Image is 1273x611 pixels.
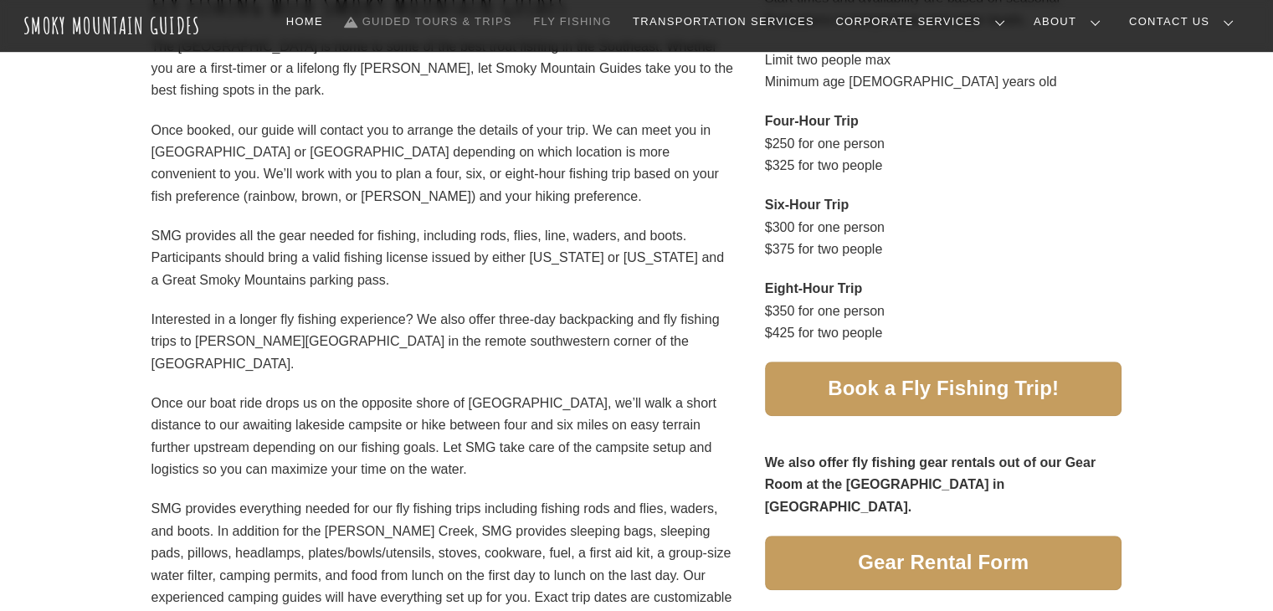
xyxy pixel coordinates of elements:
a: Transportation Services [626,4,820,39]
a: Gear Rental Form [765,536,1122,590]
a: Home [280,4,330,39]
strong: Six-Hour Trip [765,198,849,212]
a: Smoky Mountain Guides [23,12,201,39]
strong: Four-Hour Trip [765,114,859,128]
p: SMG provides all the gear needed for fishing, including rods, flies, line, waders, and boots. Par... [151,225,734,291]
span: $300 for one person $375 for two people [765,220,885,256]
a: Contact Us [1122,4,1247,39]
a: Book a Fly Fishing Trip! [765,362,1122,416]
span: Book a Fly Fishing Trip! [828,380,1059,398]
p: Once our boat ride drops us on the opposite shore of [GEOGRAPHIC_DATA], we’ll walk a short distan... [151,393,734,481]
strong: Eight-Hour Trip [765,281,862,295]
span: $350 for one person $425 for two people [765,304,885,340]
a: Guided Tours & Trips [338,4,519,39]
p: Limit two people max Minimum age [DEMOGRAPHIC_DATA] years old [765,49,1122,94]
strong: We also offer fly fishing gear rentals out of our Gear Room at the [GEOGRAPHIC_DATA] in [GEOGRAPH... [765,455,1096,514]
span: $250 for one person $325 for two people [765,136,885,172]
span: Gear Rental Form [858,554,1029,572]
p: Interested in a longer fly fishing experience? We also offer three-day backpacking and fly fishin... [151,309,734,375]
a: Fly Fishing [526,4,618,39]
a: About [1027,4,1114,39]
p: Once booked, our guide will contact you to arrange the details of your trip. We can meet you in [... [151,120,734,208]
p: The [GEOGRAPHIC_DATA] is home to some of the best trout fishing in the Southeast. Whether you are... [151,36,734,102]
a: Corporate Services [829,4,1019,39]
